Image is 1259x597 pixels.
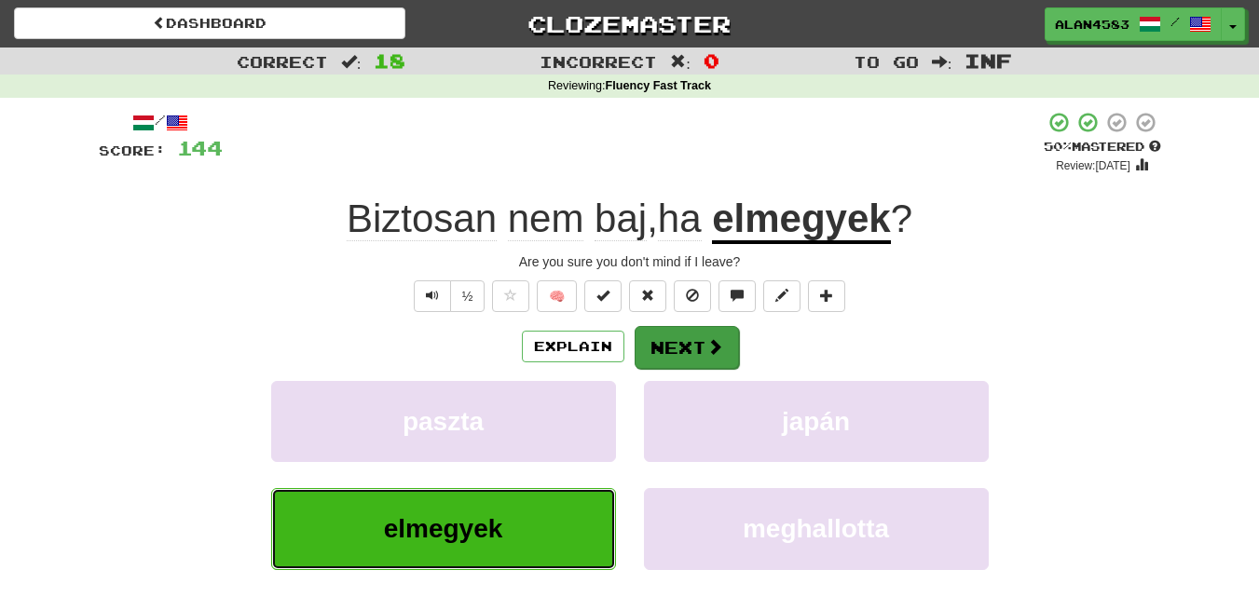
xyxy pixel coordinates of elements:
div: Are you sure you don't mind if I leave? [99,252,1161,271]
span: meghallotta [743,514,889,543]
span: , [347,197,712,240]
button: elmegyek [271,488,616,569]
span: : [932,54,952,70]
button: Ignore sentence (alt+i) [674,280,711,312]
span: : [670,54,691,70]
a: Dashboard [14,7,405,39]
span: / [1170,15,1180,28]
button: Play sentence audio (ctl+space) [414,280,451,312]
button: Explain [522,331,624,362]
button: paszta [271,381,616,462]
a: Clozemaster [433,7,825,40]
span: 18 [374,49,405,72]
u: elmegyek [712,197,890,244]
span: Biztosan [347,197,497,241]
button: Edit sentence (alt+d) [763,280,801,312]
button: Set this sentence to 100% Mastered (alt+m) [584,280,622,312]
span: 0 [704,49,719,72]
span: 50 % [1044,139,1072,154]
div: Mastered [1044,139,1161,156]
button: Reset to 0% Mastered (alt+r) [629,280,666,312]
span: Inf [965,49,1012,72]
button: 🧠 [537,280,577,312]
button: japán [644,381,989,462]
div: / [99,111,223,134]
button: Next [635,326,739,369]
span: elmegyek [384,514,503,543]
button: Add to collection (alt+a) [808,280,845,312]
span: 144 [177,136,223,159]
span: Score: [99,142,166,158]
span: japán [782,407,850,436]
button: ½ [450,280,486,312]
span: Correct [237,52,328,71]
div: Text-to-speech controls [410,280,486,312]
span: Incorrect [540,52,657,71]
span: nem [508,197,584,241]
span: alan4583 [1055,16,1129,33]
strong: Fluency Fast Track [606,79,711,92]
span: baj [595,197,647,241]
span: : [341,54,362,70]
span: To go [854,52,919,71]
button: meghallotta [644,488,989,569]
a: alan4583 / [1045,7,1222,41]
span: ? [891,197,912,240]
button: Discuss sentence (alt+u) [718,280,756,312]
span: paszta [403,407,484,436]
small: Review: [DATE] [1056,159,1130,172]
span: ha [658,197,702,241]
button: Favorite sentence (alt+f) [492,280,529,312]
